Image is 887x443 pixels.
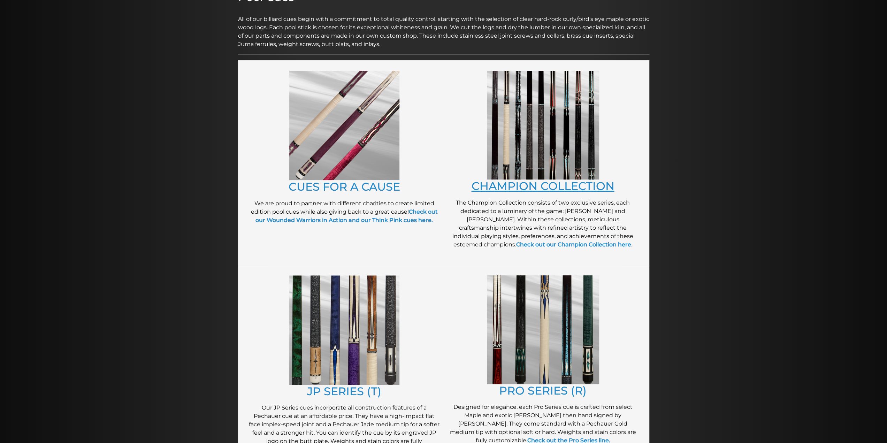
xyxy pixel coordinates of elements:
[255,208,438,223] a: Check out our Wounded Warriors in Action and our Think Pink cues here.
[238,7,649,48] p: All of our billiard cues begin with a commitment to total quality control, starting with the sele...
[516,241,631,248] a: Check out our Champion Collection here
[447,199,639,249] p: The Champion Collection consists of two exclusive series, each dedicated to a luminary of the gam...
[289,180,400,193] a: CUES FOR A CAUSE
[472,179,614,193] a: CHAMPION COLLECTION
[307,384,381,398] a: JP SERIES (T)
[248,199,440,224] p: We are proud to partner with different charities to create limited edition pool cues while also g...
[499,384,587,397] a: PRO SERIES (R)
